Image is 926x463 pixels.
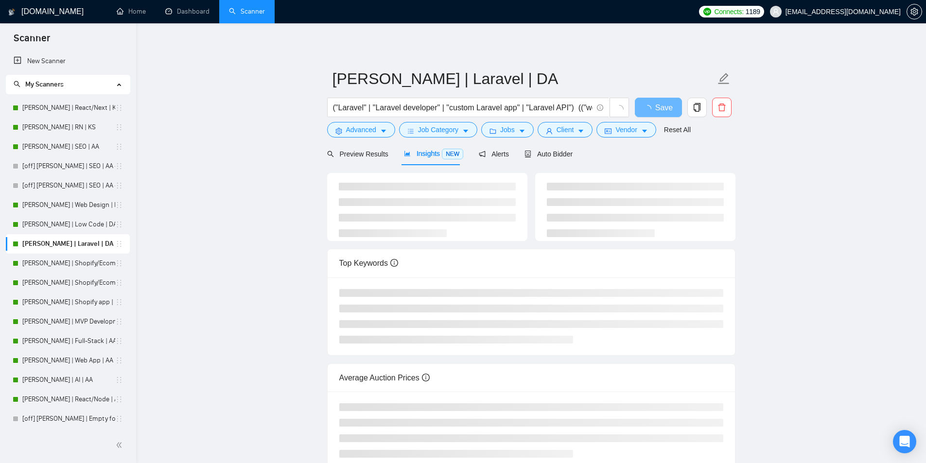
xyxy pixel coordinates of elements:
a: New Scanner [14,51,122,71]
a: searchScanner [229,7,265,16]
button: copy [687,98,707,117]
span: setting [335,127,342,135]
span: info-circle [390,259,398,267]
button: barsJob Categorycaret-down [399,122,477,137]
span: Scanner [6,31,58,51]
li: [off] Michael | Empty for future | AA [6,409,130,429]
li: Michael | MVP Development | AA [6,312,130,331]
span: Auto Bidder [524,150,573,158]
span: Advanced [346,124,376,135]
span: setting [907,8,922,16]
span: NEW [442,149,463,159]
span: notification [479,151,486,157]
span: delete [713,103,731,112]
input: Scanner name... [332,67,716,91]
a: [PERSON_NAME] | RN | KS [22,118,115,137]
li: Michael | Full-Stack | AA [6,331,130,351]
span: user [772,8,779,15]
span: user [546,127,553,135]
li: Andrew | Shopify app | DA [6,292,130,312]
a: [PERSON_NAME] | AI | AA [22,370,115,390]
li: Michael | React/Node | AA [6,390,130,409]
button: Save [635,98,682,117]
li: Andrew | Shopify/Ecom | DA [6,273,130,292]
span: holder [115,201,123,209]
li: New Scanner [6,51,130,71]
span: info-circle [422,374,430,381]
span: folder [489,127,496,135]
span: 1189 [746,6,760,17]
span: Client [557,124,574,135]
span: holder [115,221,123,228]
span: holder [115,415,123,423]
a: [PERSON_NAME] | Web App | AA [22,351,115,370]
span: Alerts [479,150,509,158]
span: caret-down [519,127,525,135]
span: caret-down [380,127,387,135]
span: bars [407,127,414,135]
span: search [14,81,20,87]
span: caret-down [641,127,648,135]
button: setting [907,4,922,19]
span: holder [115,143,123,151]
a: [PERSON_NAME] | Shopify app | DA [22,292,115,312]
span: holder [115,357,123,364]
img: logo [8,4,15,20]
div: Open Intercom Messenger [893,430,916,453]
span: caret-down [577,127,584,135]
a: [off] [PERSON_NAME] | SEO | AA - Light, Low Budget [22,176,115,195]
a: [off] [PERSON_NAME] | Empty for future | AA [22,409,115,429]
a: [PERSON_NAME] | MVP Development | AA [22,312,115,331]
div: Top Keywords [339,249,723,277]
span: holder [115,376,123,384]
span: copy [688,103,706,112]
span: holder [115,337,123,345]
li: Valery | RN | KS [6,118,130,137]
span: holder [115,279,123,287]
span: search [327,151,334,157]
a: [PERSON_NAME] | Laravel | DA [22,234,115,254]
button: settingAdvancedcaret-down [327,122,395,137]
a: [PERSON_NAME] | Shopify/Ecom | DA - lower requirements [22,254,115,273]
span: holder [115,104,123,112]
span: holder [115,182,123,189]
a: [PERSON_NAME] | Shopify/Ecom | DA [22,273,115,292]
button: delete [712,98,732,117]
li: [off] Nick | SEO | AA - Light, Low Budget [6,176,130,195]
span: caret-down [462,127,469,135]
a: [PERSON_NAME] | SEO | AA [22,137,115,156]
span: Save [655,102,673,114]
a: [off] [PERSON_NAME] | SEO | AA - Strict, High Budget [22,156,115,176]
li: Michael | Web App | AA [6,351,130,370]
span: Vendor [615,124,637,135]
span: info-circle [597,104,603,111]
li: Terry | Laravel | DA [6,234,130,254]
a: Reset All [664,124,691,135]
span: loading [615,105,624,114]
button: folderJobscaret-down [481,122,534,137]
div: Average Auction Prices [339,364,723,392]
span: holder [115,318,123,326]
li: Andrew | Shopify/Ecom | DA - lower requirements [6,254,130,273]
span: double-left [116,440,125,450]
span: My Scanners [14,80,64,88]
span: Jobs [500,124,515,135]
input: Search Freelance Jobs... [333,102,593,114]
a: [PERSON_NAME] | React/Node | AA [22,390,115,409]
li: Anna | Low Code | DA [6,215,130,234]
a: [PERSON_NAME] | Web Design | DA [22,195,115,215]
span: idcard [605,127,612,135]
a: [PERSON_NAME] | Low Code | DA [22,215,115,234]
span: holder [115,162,123,170]
span: holder [115,240,123,248]
span: Job Category [418,124,458,135]
span: My Scanners [25,80,64,88]
span: holder [115,298,123,306]
span: Insights [404,150,463,157]
span: holder [115,123,123,131]
a: [PERSON_NAME] | React/Next | KS [22,98,115,118]
a: setting [907,8,922,16]
span: edit [717,72,730,85]
li: Michael | AI | AA [6,370,130,390]
a: [PERSON_NAME] | Full-Stack | AA [22,331,115,351]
